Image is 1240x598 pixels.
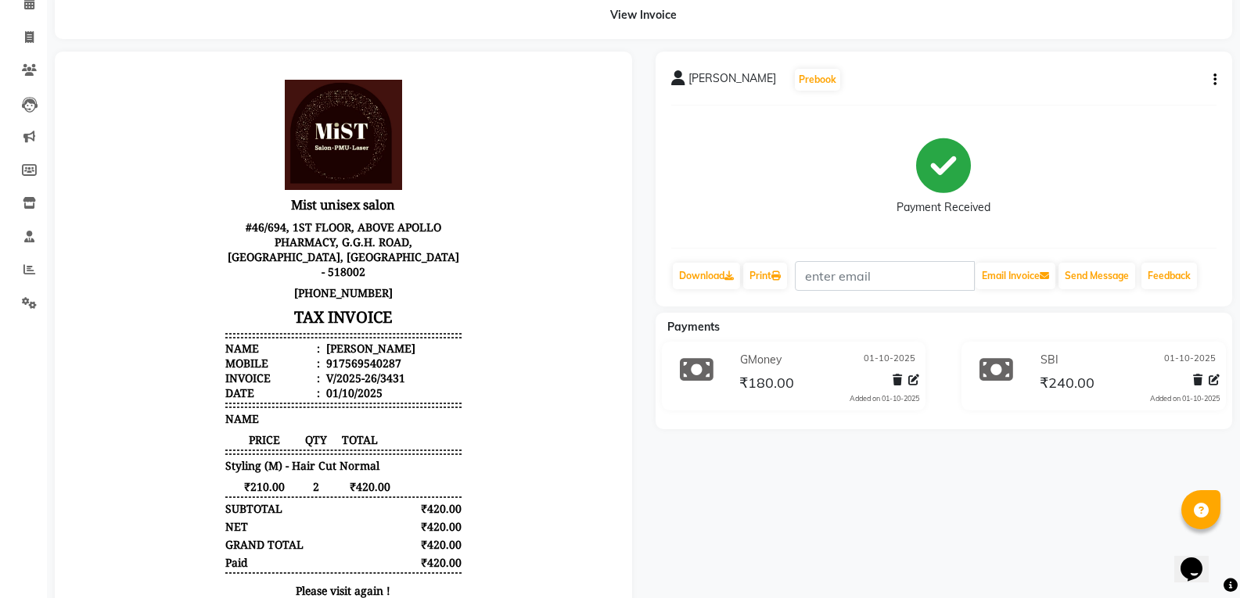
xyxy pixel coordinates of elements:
[155,236,391,263] h3: TAX INVOICE
[1058,263,1135,289] button: Send Message
[1141,263,1197,289] a: Feedback
[330,452,392,467] div: ₹420.00
[673,263,740,289] a: Download
[155,531,391,546] div: Generated By : at 01/10/2025
[246,288,250,303] span: :
[155,288,250,303] div: Mobile
[155,434,212,449] div: SUBTOTAL
[155,391,309,406] span: Styling (M) - Hair Cut Normal
[259,365,321,380] span: TOTAL
[795,69,840,91] button: Prebook
[739,374,794,396] span: ₹180.00
[850,393,919,404] div: Added on 01-10-2025
[743,263,787,289] a: Print
[155,303,250,318] div: Invoice
[246,318,250,333] span: :
[155,470,233,485] div: GRAND TOTAL
[155,274,250,288] div: Name
[233,365,259,380] span: QTY
[155,488,178,503] div: Paid
[246,303,250,318] span: :
[688,70,776,92] span: [PERSON_NAME]
[155,412,233,427] span: ₹210.00
[253,318,312,333] div: 01/10/2025
[155,149,391,215] p: #46/694, 1ST FLOOR, ABOVE APOLLO PHARMACY, G.G.H. ROAD, [GEOGRAPHIC_DATA], [GEOGRAPHIC_DATA] - 51...
[155,215,391,236] p: [PHONE_NUMBER]
[259,412,321,427] span: ₹420.00
[233,412,259,427] span: 2
[330,434,392,449] div: ₹420.00
[155,516,391,531] p: Please visit again !
[864,352,915,368] span: 01-10-2025
[667,320,720,334] span: Payments
[253,303,335,318] div: V/2025-26/3431
[259,531,294,546] span: Admin
[155,318,250,333] div: Date
[253,274,345,288] div: [PERSON_NAME]
[155,365,233,380] span: PRICE
[740,352,782,368] span: GMoney
[330,470,392,485] div: ₹420.00
[330,488,392,503] div: ₹420.00
[897,199,990,216] div: Payment Received
[976,263,1055,289] button: Email Invoice
[1040,374,1094,396] span: ₹240.00
[1164,352,1216,368] span: 01-10-2025
[1174,535,1224,582] iframe: chat widget
[1041,352,1058,368] span: SBI
[214,13,332,123] img: file_1701766196107.jpg
[1150,393,1220,404] div: Added on 01-10-2025
[155,344,189,359] span: NAME
[246,274,250,288] span: :
[155,126,391,149] h3: Mist unisex salon
[155,452,178,467] div: NET
[795,261,975,291] input: enter email
[253,288,331,303] div: 917569540287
